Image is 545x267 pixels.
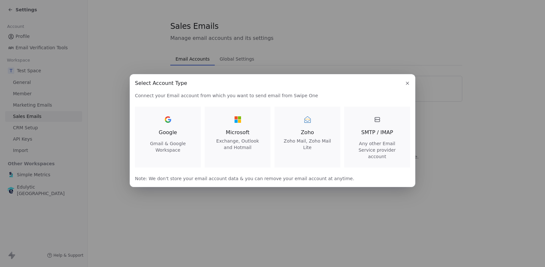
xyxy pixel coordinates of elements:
[361,129,393,136] span: SMTP / IMAP
[159,129,177,136] span: Google
[212,138,263,151] span: Exchange, Outlook and Hotmail
[282,138,333,151] span: Zoho Mail, Zoho Mail Lite
[135,92,410,99] span: Connect your Email account from which you want to send email from Swipe One
[135,175,410,182] span: Note: We don't store your email account data & you can remove your email account at anytime.
[212,129,263,136] span: Microsoft
[135,79,187,87] span: Select Account Type
[143,140,193,153] span: Gmail & Google Workspace
[352,140,402,160] span: Any other Email Service provider account
[282,129,333,136] span: Zoho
